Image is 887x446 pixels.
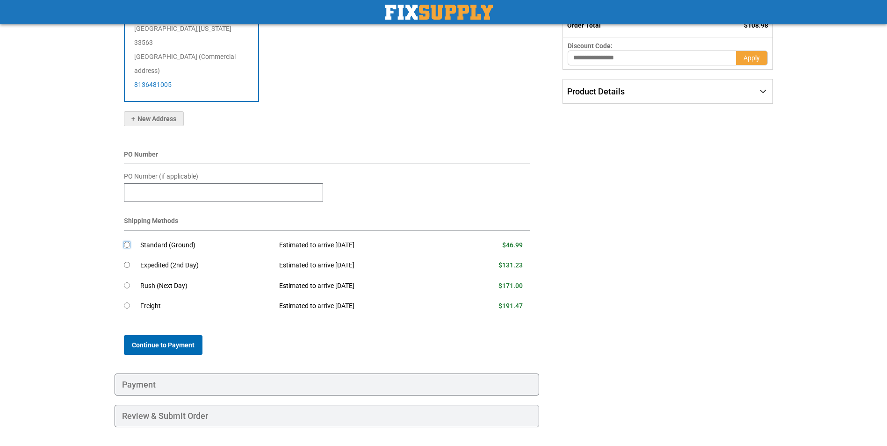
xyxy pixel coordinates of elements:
span: $171.00 [498,282,523,289]
button: Apply [736,50,768,65]
span: Discount Code: [568,42,613,50]
span: $191.47 [498,302,523,309]
a: store logo [385,5,493,20]
td: Estimated to arrive [DATE] [272,296,453,317]
td: Standard (Ground) [140,235,273,256]
td: Estimated to arrive [DATE] [272,235,453,256]
div: PO Number [124,150,530,164]
span: Product Details [567,86,625,96]
a: 8136481005 [134,81,172,88]
span: Apply [743,54,760,62]
td: Freight [140,296,273,317]
td: Estimated to arrive [DATE] [272,276,453,296]
button: New Address [124,111,184,126]
button: Continue to Payment [124,335,202,355]
span: $46.99 [502,241,523,249]
span: $108.98 [744,22,768,29]
td: Estimated to arrive [DATE] [272,255,453,276]
span: New Address [131,115,176,122]
span: Continue to Payment [132,341,195,349]
span: [US_STATE] [199,25,231,32]
div: Payment [115,374,540,396]
span: PO Number (if applicable) [124,173,198,180]
td: Rush (Next Day) [140,276,273,296]
img: Fix Industrial Supply [385,5,493,20]
div: Shipping Methods [124,216,530,230]
div: Review & Submit Order [115,405,540,427]
strong: Order Total [567,22,601,29]
td: Expedited (2nd Day) [140,255,273,276]
span: $131.23 [498,261,523,269]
